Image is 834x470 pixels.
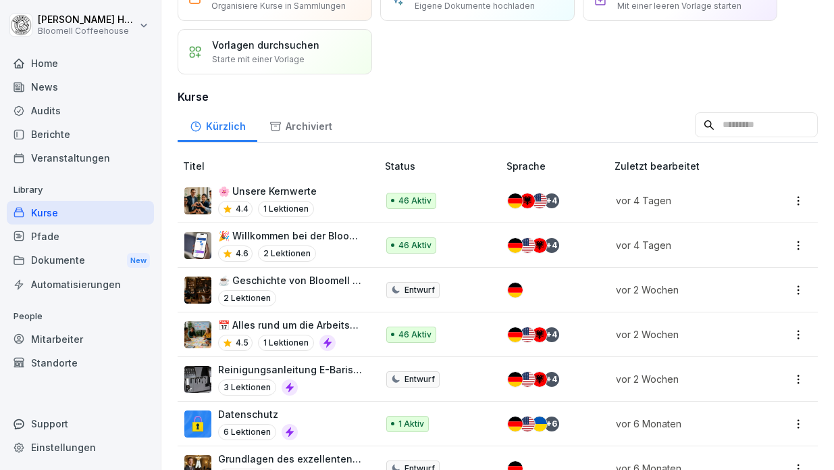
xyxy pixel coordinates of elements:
[544,238,559,253] div: + 4
[127,253,150,268] div: New
[520,372,535,387] img: us.svg
[7,146,154,170] a: Veranstaltungen
[615,159,770,173] p: Zuletzt bearbeitet
[178,89,818,105] h3: Kurse
[398,329,432,341] p: 46 Aktiv
[508,238,523,253] img: de.svg
[218,273,363,287] p: ☕ Geschichte von Bloomell Coffeehouse
[258,245,316,262] p: 2 Lektionen
[544,327,559,342] div: + 4
[616,417,754,431] p: vor 6 Monaten
[218,424,276,440] p: 6 Lektionen
[532,238,547,253] img: al.svg
[616,238,754,252] p: vor 4 Tagen
[184,410,211,438] img: gp1n7epbxsf9lzaihqn479zn.png
[236,248,249,260] p: 4.6
[7,436,154,459] a: Einstellungen
[212,53,305,66] p: Starte mit einer Vorlage
[7,327,154,351] a: Mitarbeiter
[212,38,319,52] p: Vorlagen durchsuchen
[385,159,501,173] p: Status
[544,193,559,208] div: + 4
[7,225,154,248] a: Pfade
[398,418,424,430] p: 1 Aktiv
[218,452,363,466] p: Grundlagen des exzellenten Kundenservice im Gastgewerbe
[532,372,547,387] img: al.svg
[405,373,435,385] p: Entwurf
[7,351,154,375] a: Standorte
[218,362,363,377] p: Reinigungsanleitung E-Barista Espressomaschine
[7,248,154,273] div: Dokumente
[218,290,276,306] p: 2 Lektionen
[258,201,314,217] p: 1 Lektionen
[520,193,535,208] img: al.svg
[616,283,754,297] p: vor 2 Wochen
[7,179,154,201] p: Library
[398,239,432,252] p: 46 Aktiv
[616,372,754,386] p: vor 2 Wochen
[184,321,211,348] img: cu3wmzzldktk4qspvjr6yacu.png
[184,232,211,259] img: b4eu0mai1tdt6ksd7nlke1so.png
[398,195,432,207] p: 46 Aktiv
[236,337,249,349] p: 4.5
[520,238,535,253] img: us.svg
[508,283,523,298] img: de.svg
[7,201,154,225] a: Kurse
[184,277,211,304] img: xvq18y18jdcw5079s4etedmq.png
[7,306,154,327] p: People
[257,108,344,142] a: Archiviert
[7,412,154,436] div: Support
[7,75,154,99] a: News
[7,122,154,146] a: Berichte
[38,14,136,26] p: [PERSON_NAME] Häfeli
[532,327,547,342] img: al.svg
[508,372,523,387] img: de.svg
[218,318,363,332] p: 📅 Alles rund um die Arbeitszeit
[7,99,154,122] a: Audits
[7,51,154,75] a: Home
[506,159,609,173] p: Sprache
[544,417,559,431] div: + 6
[405,284,435,296] p: Entwurf
[544,372,559,387] div: + 4
[258,335,314,351] p: 1 Lektionen
[218,379,276,396] p: 3 Lektionen
[508,193,523,208] img: de.svg
[178,108,257,142] a: Kürzlich
[184,366,211,393] img: u02agwowfwjnmbk66zgwku1c.png
[520,417,535,431] img: us.svg
[7,248,154,273] a: DokumenteNew
[218,407,298,421] p: Datenschutz
[520,327,535,342] img: us.svg
[184,187,211,214] img: o42vw9ktpcd1ki1r1pbdchka.png
[532,417,547,431] img: ua.svg
[508,327,523,342] img: de.svg
[218,229,363,243] p: 🎉 Willkommen bei der Bloomell Academy!
[508,417,523,431] img: de.svg
[616,327,754,342] p: vor 2 Wochen
[532,193,547,208] img: us.svg
[38,26,136,36] p: Bloomell Coffeehouse
[183,159,380,173] p: Titel
[236,203,249,215] p: 4.4
[7,273,154,296] a: Automatisierungen
[218,184,317,198] p: 🌸 Unsere Kernwerte
[616,193,754,208] p: vor 4 Tagen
